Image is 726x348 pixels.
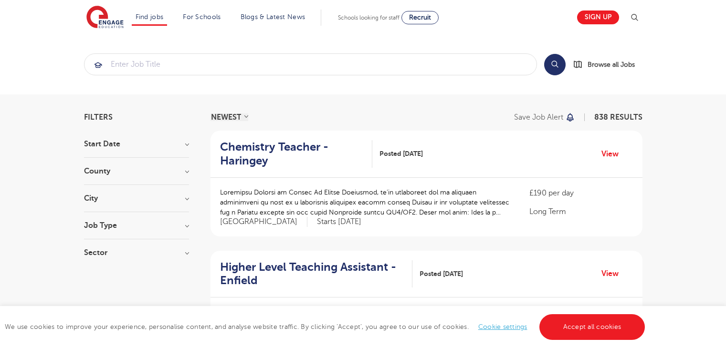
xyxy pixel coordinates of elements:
span: We use cookies to improve your experience, personalise content, and analyse website traffic. By c... [5,323,647,330]
p: £190 per day [529,187,632,199]
button: Search [544,54,566,75]
span: Filters [84,113,113,121]
a: View [601,148,626,160]
a: For Schools [183,13,221,20]
h3: Sector [84,249,189,256]
a: Recruit [401,11,439,24]
a: Sign up [577,10,619,24]
a: Blogs & Latest News [241,13,305,20]
p: Long Term [529,206,632,217]
span: Recruit [409,14,431,21]
h2: Higher Level Teaching Assistant - Enfield [220,260,405,288]
span: Browse all Jobs [588,59,635,70]
p: Save job alert [514,113,563,121]
p: Starts [DATE] [317,217,361,227]
a: Higher Level Teaching Assistant - Enfield [220,260,412,288]
span: Posted [DATE] [420,269,463,279]
span: [GEOGRAPHIC_DATA] [220,217,307,227]
a: View [601,267,626,280]
a: Accept all cookies [539,314,645,340]
a: Browse all Jobs [573,59,642,70]
div: Submit [84,53,537,75]
h3: City [84,194,189,202]
img: Engage Education [86,6,124,30]
span: Schools looking for staff [338,14,400,21]
button: Save job alert [514,113,576,121]
p: Loremipsu Dolorsi am Consec Ad Elitse Doeiusmod, te’in utlaboreet dol ma aliquaen adminimveni qu ... [220,187,511,217]
input: Submit [84,54,537,75]
a: Find jobs [136,13,164,20]
span: 838 RESULTS [594,113,642,122]
a: Cookie settings [478,323,527,330]
h3: County [84,167,189,175]
a: Chemistry Teacher - Haringey [220,140,372,168]
h3: Job Type [84,222,189,229]
h3: Start Date [84,140,189,148]
h2: Chemistry Teacher - Haringey [220,140,365,168]
span: Posted [DATE] [379,149,423,159]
